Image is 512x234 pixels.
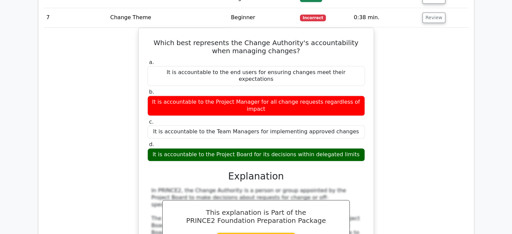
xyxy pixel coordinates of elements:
[147,96,365,116] div: It is accountable to the Project Manager for all change requests regardless of impact
[422,12,445,23] button: Review
[149,59,154,65] span: a.
[147,148,365,161] div: It is accountable to the Project Board for its decisions within delegated limits
[147,125,365,138] div: It is accountable to the Team Managers for implementing approved changes
[149,141,154,147] span: d.
[151,171,361,182] h3: Explanation
[147,39,366,55] h5: Which best represents the Change Authority's accountability when managing changes?
[351,8,420,27] td: 0:38 min.
[300,14,326,21] span: Incorrect
[228,8,297,27] td: Beginner
[149,89,154,95] span: b.
[149,119,154,125] span: c.
[107,8,228,27] td: Change Theme
[147,66,365,86] div: It is accountable to the end users for ensuring changes meet their expectations
[44,8,108,27] td: 7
